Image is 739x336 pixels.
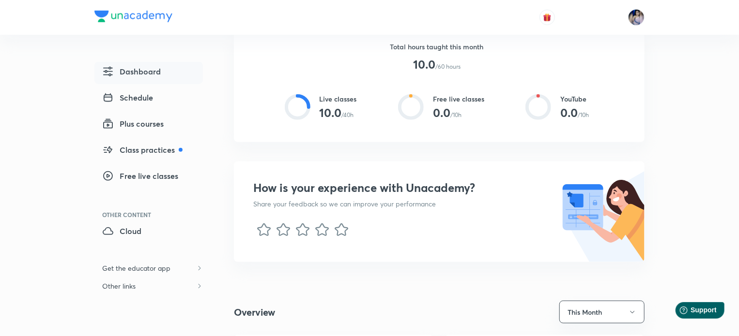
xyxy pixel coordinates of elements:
[94,88,203,110] a: Schedule
[94,221,203,244] a: Cloud
[560,106,578,120] h3: 0.0
[539,10,555,25] button: avatar
[102,66,161,77] span: Dashboard
[94,11,172,22] img: Company Logo
[320,106,342,120] h3: 10.0
[102,170,178,182] span: Free live classes
[253,181,475,195] h3: How is your experience with Unacademy?
[320,94,357,104] h6: Live classes
[578,111,589,119] p: /10h
[559,301,645,323] button: This Month
[102,225,141,237] span: Cloud
[560,94,589,104] h6: YouTube
[94,277,143,295] h6: Other links
[390,42,484,52] h6: Total hours taught this month
[413,58,435,72] h3: 10.0
[102,212,203,218] div: Other Content
[342,111,354,119] p: /40h
[94,140,203,162] a: Class practices
[94,62,203,84] a: Dashboard
[435,62,461,71] p: /60 hours
[102,118,164,130] span: Plus courses
[94,11,172,25] a: Company Logo
[94,259,178,277] h6: Get the educator app
[560,161,645,262] img: nps illustration
[94,114,203,136] a: Plus courses
[450,111,462,119] p: /10h
[653,298,728,325] iframe: Help widget launcher
[94,166,203,189] a: Free live classes
[102,92,153,103] span: Schedule
[433,94,484,104] h6: Free live classes
[433,106,450,120] h3: 0.0
[628,9,645,26] img: Tanya Gautam
[543,13,552,22] img: avatar
[253,199,475,209] p: Share your feedback so we can improve your performance
[102,144,183,156] span: Class practices
[234,305,275,320] h4: Overview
